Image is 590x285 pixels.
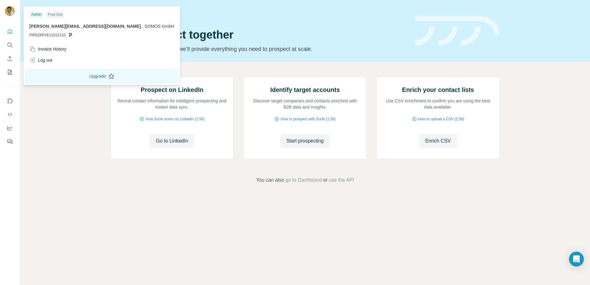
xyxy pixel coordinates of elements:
button: My lists [5,67,15,78]
div: Admin [29,11,44,18]
button: go to Dashboard [285,176,322,184]
button: Dashboard [5,122,15,134]
button: Enrich CSV [419,134,457,148]
button: Search [5,39,15,51]
span: You can also [256,176,284,184]
span: How to prospect with Surfe (1:30) [280,116,335,122]
div: Open Intercom Messenger [569,252,584,266]
div: Log out [29,57,52,63]
img: banner [415,16,500,46]
h2: Enrich your contact lists [402,85,474,94]
div: Quick start [110,11,408,18]
p: Discover target companies and contacts enriched with B2B data and insights. [250,98,360,110]
button: Quick start [5,26,15,37]
h2: Prospect on LinkedIn [141,85,203,94]
div: Invoice History [29,46,66,52]
span: or [323,176,327,184]
button: Go to LinkedIn [150,134,194,148]
button: Use Surfe API [5,109,15,120]
p: Reveal contact information for intelligent prospecting and instant data sync. [117,98,227,110]
span: How Surfe works on LinkedIn (1:58) [146,116,205,122]
p: Use CSV enrichment to confirm you are using the best data available. [383,98,493,110]
span: Go to LinkedIn [156,137,188,145]
button: Feedback [5,136,15,147]
span: SOMOS GmbH [145,24,174,29]
span: . [142,24,143,29]
button: Enrich CSV [5,53,15,64]
h1: Let’s prospect together [110,29,408,41]
button: Use Surfe on LinkedIn [5,95,15,106]
span: PIPEDRIVE11012110 [29,32,65,38]
span: Start prospecting [286,137,324,145]
span: How to upload a CSV (2:59) [418,116,464,122]
span: Enrich CSV [425,137,451,145]
span: [PERSON_NAME][EMAIL_ADDRESS][DOMAIN_NAME] [29,24,141,29]
img: Avatar [5,6,15,16]
button: Upgrade [25,69,179,84]
h2: Identify target accounts [270,85,340,94]
button: use the API [329,176,354,184]
div: Free trial [46,11,64,18]
p: Pick your starting point and we’ll provide everything you need to prospect at scale. [110,45,408,53]
button: Start prospecting [280,134,330,148]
